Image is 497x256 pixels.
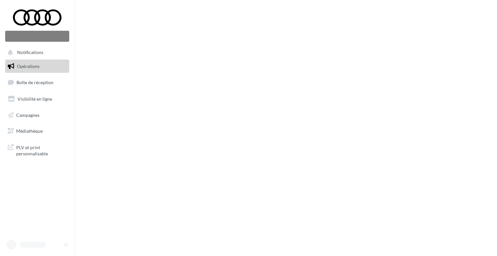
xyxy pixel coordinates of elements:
span: PLV et print personnalisable [16,143,67,157]
a: Visibilité en ligne [4,92,71,106]
a: Médiathèque [4,124,71,138]
a: Opérations [4,60,71,73]
a: PLV et print personnalisable [4,140,71,160]
span: Notifications [17,50,43,55]
span: Boîte de réception [17,80,53,85]
span: Opérations [17,63,39,69]
span: Médiathèque [16,128,43,134]
a: Campagnes [4,108,71,122]
span: Visibilité en ligne [17,96,52,102]
span: Campagnes [16,112,39,117]
a: Boîte de réception [4,75,71,89]
div: Nouvelle campagne [5,31,69,42]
